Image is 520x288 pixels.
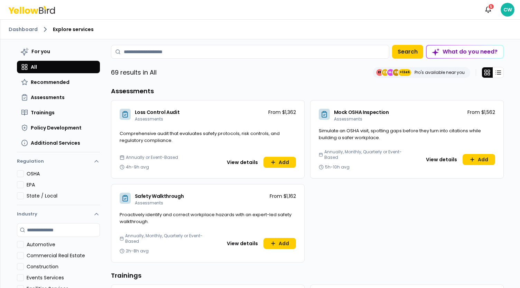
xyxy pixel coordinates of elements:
[31,140,80,146] span: Additional Services
[111,271,504,280] h3: Trainings
[31,94,65,101] span: Assessments
[126,155,178,160] span: Annually or Event-Based
[135,109,180,116] span: Loss Control Audit
[17,170,100,205] div: Regulation
[53,26,94,33] span: Explore services
[387,69,394,76] span: MJ
[31,48,50,55] span: For you
[325,164,350,170] span: 5h-10h avg
[17,122,100,134] button: Policy Development
[27,170,100,177] label: OSHA
[17,205,100,223] button: Industry
[463,154,495,165] button: Add
[135,193,184,200] span: Safety Walkthrough
[126,164,149,170] span: 4h-9h avg
[488,3,494,10] div: 5
[467,109,495,116] p: From $1,562
[31,64,37,70] span: All
[27,263,100,270] label: Construction
[135,200,163,206] span: Assessments
[27,274,100,281] label: Events Services
[17,61,100,73] button: All
[223,157,262,168] button: View details
[126,248,149,254] span: 2h-8h avg
[111,86,504,96] h3: Assessments
[415,70,465,75] p: Pro's available near you
[324,149,404,160] span: Annually, Monthly, Quarterly or Event-Based
[481,3,495,17] button: 5
[426,45,504,59] button: What do you need?
[422,154,461,165] button: View details
[27,241,100,248] label: Automotive
[17,155,100,170] button: Regulation
[268,109,296,116] p: From $1,362
[376,69,383,76] span: EE
[120,130,280,144] span: Comprehensive audit that evaluates safety protocols, risk controls, and regulatory compliance.
[334,116,362,122] span: Assessments
[125,233,205,244] span: Annually, Monthly, Quarterly or Event-Based
[17,91,100,104] button: Assessments
[31,124,82,131] span: Policy Development
[223,238,262,249] button: View details
[263,238,296,249] button: Add
[27,192,100,199] label: State / Local
[135,116,163,122] span: Assessments
[120,211,291,225] span: Proactively identify and correct workplace hazards with an expert-led safety walkthrough.
[17,137,100,149] button: Additional Services
[263,157,296,168] button: Add
[9,26,38,33] a: Dashboard
[9,25,512,33] nav: breadcrumb
[27,181,100,188] label: EPA
[270,193,296,200] p: From $1,162
[334,109,389,116] span: Mock OSHA Inspection
[393,69,400,76] span: SE
[501,3,514,17] span: CW
[17,45,100,58] button: For you
[17,76,100,88] button: Recommended
[400,69,410,76] span: +1346
[17,106,100,119] button: Trainings
[111,68,157,77] p: 69 results in All
[31,109,55,116] span: Trainings
[427,46,503,58] div: What do you need?
[382,69,389,76] span: CE
[319,127,481,141] span: Simulate an OSHA visit, spotting gaps before they turn into citations while building a safer work...
[27,252,100,259] label: Commercial Real Estate
[392,45,423,59] button: Search
[31,79,69,86] span: Recommended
